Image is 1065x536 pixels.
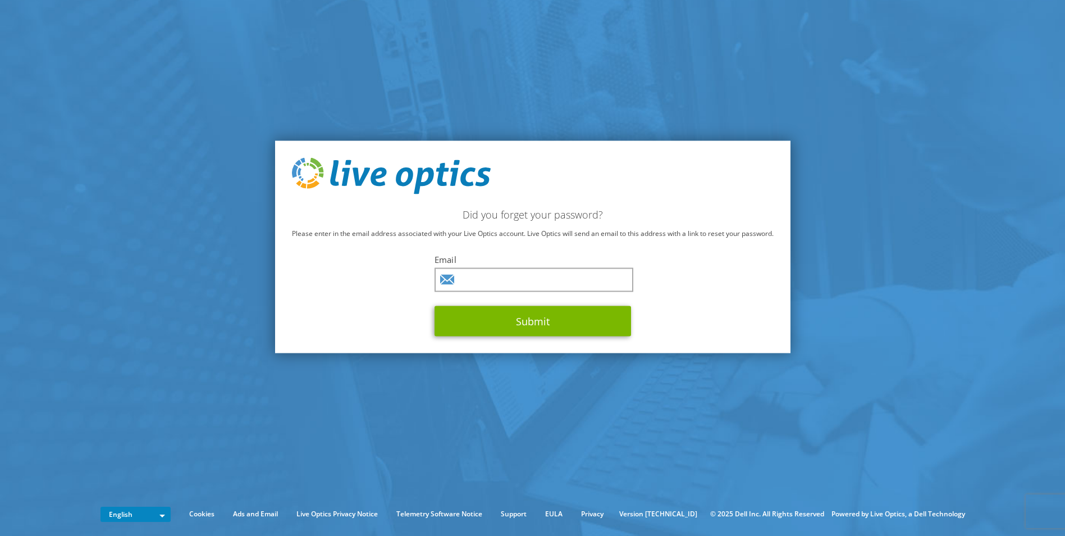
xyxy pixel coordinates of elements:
[292,228,774,240] p: Please enter in the email address associated with your Live Optics account. Live Optics will send...
[705,508,830,520] li: © 2025 Dell Inc. All Rights Reserved
[573,508,612,520] a: Privacy
[614,508,703,520] li: Version [TECHNICAL_ID]
[492,508,535,520] a: Support
[225,508,286,520] a: Ads and Email
[831,508,965,520] li: Powered by Live Optics, a Dell Technology
[288,508,386,520] a: Live Optics Privacy Notice
[181,508,223,520] a: Cookies
[435,306,631,337] button: Submit
[292,208,774,221] h2: Did you forget your password?
[292,157,491,194] img: live_optics_svg.svg
[388,508,491,520] a: Telemetry Software Notice
[537,508,571,520] a: EULA
[435,254,631,265] label: Email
